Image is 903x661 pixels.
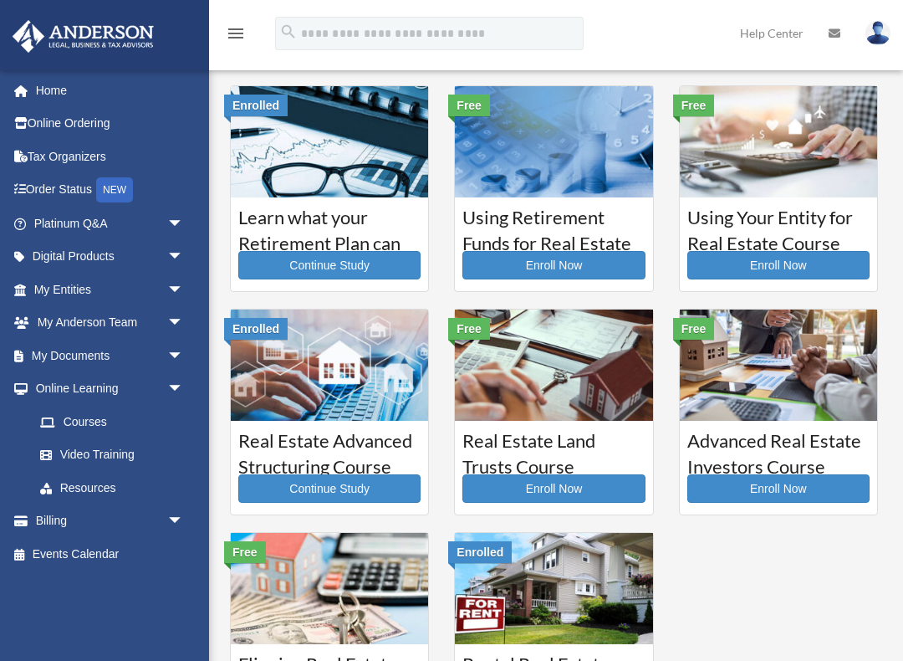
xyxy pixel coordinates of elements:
i: menu [226,23,246,44]
span: arrow_drop_down [167,505,201,539]
span: arrow_drop_down [167,207,201,241]
a: My Documentsarrow_drop_down [12,339,209,372]
div: NEW [96,177,133,202]
a: Online Learningarrow_drop_down [12,372,209,406]
h3: Learn what your Retirement Plan can do for you [238,205,421,247]
h3: Using Your Entity for Real Estate Course [687,205,870,247]
h3: Advanced Real Estate Investors Course [687,428,870,470]
h3: Real Estate Land Trusts Course [462,428,645,470]
a: Enroll Now [687,251,870,279]
a: My Entitiesarrow_drop_down [12,273,209,306]
a: Order StatusNEW [12,173,209,208]
i: search [279,23,298,41]
a: Digital Productsarrow_drop_down [12,240,209,274]
span: arrow_drop_down [167,273,201,307]
a: Home [12,74,209,107]
a: Resources [23,471,209,505]
div: Free [673,318,715,340]
a: Enroll Now [462,251,645,279]
img: Anderson Advisors Platinum Portal [8,20,159,53]
div: Enrolled [224,318,288,340]
h3: Real Estate Advanced Structuring Course [238,428,421,470]
a: My Anderson Teamarrow_drop_down [12,306,209,340]
a: Courses [23,405,201,438]
a: Enroll Now [462,474,645,503]
div: Enrolled [224,95,288,116]
a: Enroll Now [687,474,870,503]
span: arrow_drop_down [167,240,201,274]
div: Free [224,541,266,563]
h3: Using Retirement Funds for Real Estate Investing Course [462,205,645,247]
a: Platinum Q&Aarrow_drop_down [12,207,209,240]
a: menu [226,29,246,44]
div: Free [673,95,715,116]
div: Free [448,95,490,116]
a: Continue Study [238,474,421,503]
a: Online Ordering [12,107,209,141]
a: Video Training [23,438,209,472]
div: Free [448,318,490,340]
span: arrow_drop_down [167,372,201,407]
a: Continue Study [238,251,421,279]
div: Enrolled [448,541,512,563]
a: Events Calendar [12,537,209,571]
a: Billingarrow_drop_down [12,505,209,538]
a: Tax Organizers [12,140,209,173]
img: User Pic [865,21,890,45]
span: arrow_drop_down [167,339,201,373]
span: arrow_drop_down [167,306,201,341]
